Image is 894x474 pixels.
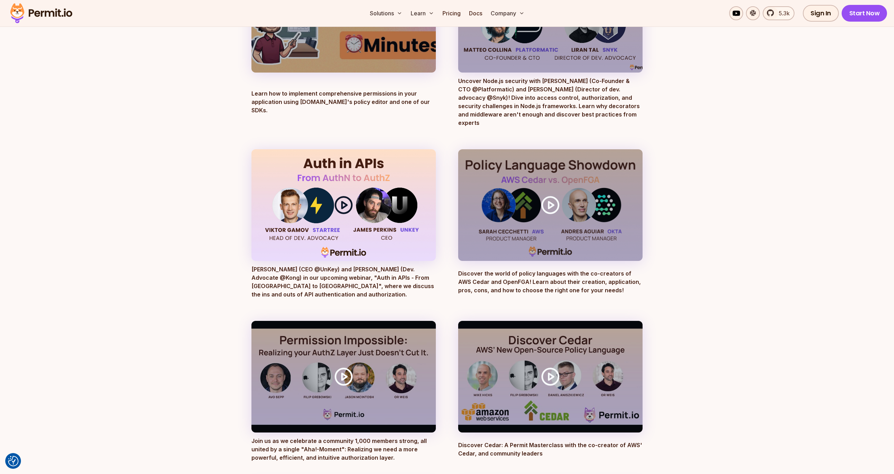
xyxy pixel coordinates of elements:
button: Company [488,6,527,20]
button: Consent Preferences [8,456,19,466]
a: Pricing [440,6,463,20]
p: Discover Cedar: A Permit Masterclass with the co-creator of AWS' Cedar, and community leaders [458,441,643,462]
img: Revisit consent button [8,456,19,466]
p: Uncover Node.js security with [PERSON_NAME] (Co-Founder & CTO @Platformatic) and [PERSON_NAME] (D... [458,77,643,127]
button: Learn [408,6,437,20]
img: Permit logo [7,1,75,25]
p: [PERSON_NAME] (CEO @UnKey) and [PERSON_NAME] (Dev. Advocate @Kong) in our upcoming webinar, "Auth... [251,265,436,299]
a: Sign In [803,5,839,22]
p: ​Discover the world of policy languages with the co-creators of AWS Cedar and OpenFGA! Learn abou... [458,269,643,299]
button: Solutions [367,6,405,20]
a: 5.3k [763,6,794,20]
span: 5.3k [775,9,790,17]
a: Start Now [842,5,887,22]
p: Learn how to implement comprehensive permissions in your application using [DOMAIN_NAME]'s policy... [251,89,436,127]
p: Join us as we celebrate a community 1,000 members strong, all united by a single "Aha!-Moment": R... [251,437,436,462]
a: Docs [466,6,485,20]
